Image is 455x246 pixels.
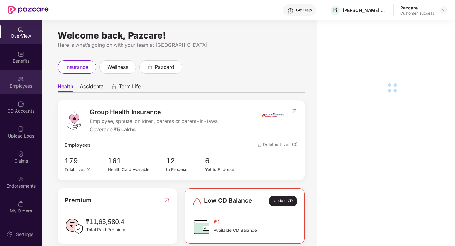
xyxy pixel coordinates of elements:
span: Premium [65,195,92,205]
span: Low CD Balance [204,196,252,206]
span: Total Paid Premium [86,226,125,233]
div: animation [147,64,153,70]
img: svg+xml;base64,PHN2ZyBpZD0iSGVscC0zMngzMiIgeG1sbnM9Imh0dHA6Ly93d3cudzMub3JnLzIwMDAvc3ZnIiB3aWR0aD... [287,8,294,14]
span: Group Health Insurance [90,107,218,117]
img: svg+xml;base64,PHN2ZyBpZD0iQ0RfQWNjb3VudHMiIGRhdGEtbmFtZT0iQ0QgQWNjb3VudHMiIHhtbG5zPSJodHRwOi8vd3... [18,101,24,107]
img: svg+xml;base64,PHN2ZyBpZD0iRGFuZ2VyLTMyeDMyIiB4bWxucz0iaHR0cDovL3d3dy53My5vcmcvMjAwMC9zdmciIHdpZH... [192,196,202,206]
span: insurance [65,63,88,71]
img: svg+xml;base64,PHN2ZyBpZD0iRW5kb3JzZW1lbnRzIiB4bWxucz0iaHR0cDovL3d3dy53My5vcmcvMjAwMC9zdmciIHdpZH... [18,176,24,182]
span: pazcard [155,63,174,71]
span: Term Life [119,83,141,92]
span: ₹1 [214,218,257,227]
div: Update CD [269,196,297,206]
img: deleteIcon [258,143,262,147]
img: svg+xml;base64,PHN2ZyBpZD0iSG9tZSIgeG1sbnM9Imh0dHA6Ly93d3cudzMub3JnLzIwMDAvc3ZnIiB3aWR0aD0iMjAiIG... [18,26,24,32]
div: Settings [14,231,35,237]
img: svg+xml;base64,PHN2ZyBpZD0iTXlfT3JkZXJzIiBkYXRhLW5hbWU9Ik15IE9yZGVycyIgeG1sbnM9Imh0dHA6Ly93d3cudz... [18,201,24,207]
span: 161 [108,156,166,166]
img: svg+xml;base64,PHN2ZyBpZD0iQmVuZWZpdHMiIHhtbG5zPSJodHRwOi8vd3d3LnczLm9yZy8yMDAwL3N2ZyIgd2lkdGg9Ij... [18,51,24,57]
span: wellness [107,63,128,71]
div: Yet to Endorse [205,166,244,173]
span: Employee, spouse, children, parents or parent-in-laws [90,118,218,126]
img: CDBalanceIcon [192,218,211,237]
span: ₹5 Lakhs [114,126,136,132]
img: svg+xml;base64,PHN2ZyBpZD0iRW1wbG95ZWVzIiB4bWxucz0iaHR0cDovL3d3dy53My5vcmcvMjAwMC9zdmciIHdpZHRoPS... [18,76,24,82]
span: info-circle [87,168,90,172]
div: Coverage: [90,126,218,134]
span: 6 [205,156,244,166]
div: Health Card Available [108,166,166,173]
img: svg+xml;base64,PHN2ZyBpZD0iQ2xhaW0iIHhtbG5zPSJodHRwOi8vd3d3LnczLm9yZy8yMDAwL3N2ZyIgd2lkdGg9IjIwIi... [18,151,24,157]
div: Customer_success [400,11,434,16]
div: In Process [166,166,205,173]
span: Available CD Balance [214,227,257,234]
span: B [333,6,337,14]
img: insurerIcon [261,107,285,123]
img: PaidPremiumIcon [65,217,84,236]
img: svg+xml;base64,PHN2ZyBpZD0iRHJvcGRvd24tMzJ4MzIiIHhtbG5zPSJodHRwOi8vd3d3LnczLm9yZy8yMDAwL3N2ZyIgd2... [441,8,446,13]
div: Here is what’s going on with your team at [GEOGRAPHIC_DATA] [58,41,305,49]
div: animation [111,84,117,89]
span: Deleted Lives (0) [258,141,298,149]
span: 12 [166,156,205,166]
div: Get Help [296,8,312,13]
div: [PERSON_NAME] Solutions India Pvt Ltd. [343,7,387,13]
div: Welcome back, Pazcare! [58,33,305,38]
img: svg+xml;base64,PHN2ZyBpZD0iU2V0dGluZy0yMHgyMCIgeG1sbnM9Imh0dHA6Ly93d3cudzMub3JnLzIwMDAvc3ZnIiB3aW... [7,231,13,237]
img: RedirectIcon [291,108,298,114]
span: Health [58,83,73,92]
div: Pazcare [400,5,434,11]
span: Total Lives [65,167,85,172]
img: RedirectIcon [164,195,171,205]
span: Accidental [80,83,105,92]
img: logo [65,111,84,130]
img: svg+xml;base64,PHN2ZyBpZD0iVXBsb2FkX0xvZ3MiIGRhdGEtbmFtZT0iVXBsb2FkIExvZ3MiIHhtbG5zPSJodHRwOi8vd3... [18,126,24,132]
span: 179 [65,156,94,166]
span: ₹11,65,580.4 [86,217,125,226]
img: New Pazcare Logo [8,6,49,14]
span: Employees [65,141,91,149]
